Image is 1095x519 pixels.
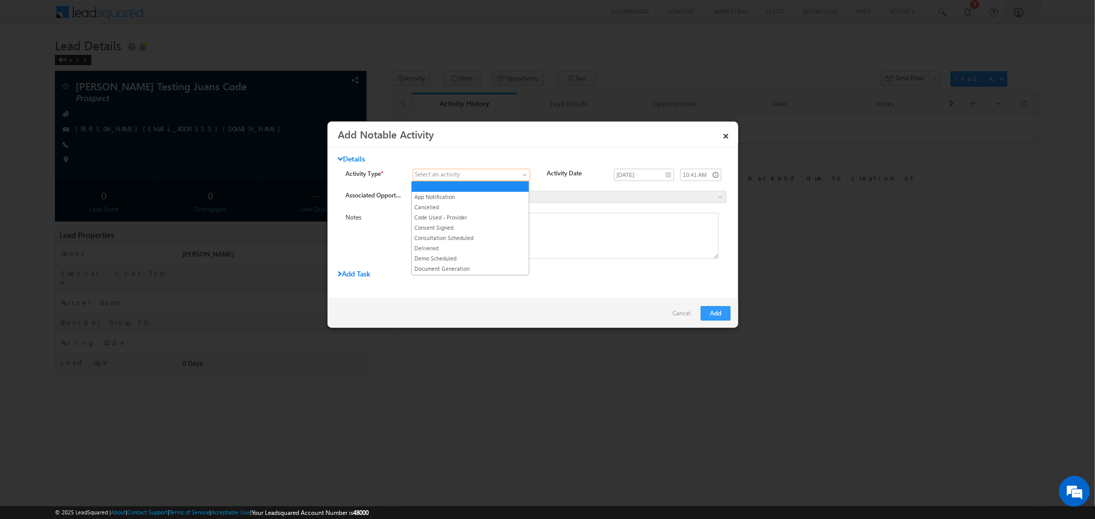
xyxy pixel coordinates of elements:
div: [DATE] [10,40,44,49]
span: Add Task [338,269,370,278]
a: Contact Support [127,509,168,515]
a: About [111,509,126,515]
a: Demo Scheduled [412,254,529,263]
span: Activity Type [10,8,46,23]
div: Select an activity [415,170,460,179]
div: All Selected [51,8,167,24]
a: Email Received [412,274,529,284]
span: Your Leadsquared Account Number is [252,509,369,516]
a: Acceptable Use [211,509,250,515]
div: All Selected [54,11,84,21]
em: Start Chat [140,316,186,330]
a: App Notification [412,192,529,202]
h3: Add Notable Activity [338,125,717,143]
a: Cancel [673,306,696,326]
span: Time [188,8,202,23]
a: Document Generation [412,264,529,273]
a: Consent Signed [412,223,529,232]
label: Activity Type [345,169,402,178]
label: Activity Date [547,169,604,178]
label: Associated Opportunity [345,191,402,200]
a: Terms of Service [169,509,209,515]
span: 48000 [353,509,369,516]
span: © 2025 LeadSquared | | | | | [55,508,369,517]
span: Details [338,154,365,164]
span: Added by on [66,79,576,88]
label: Notes [345,213,402,222]
textarea: Type your message and hit 'Enter' [13,95,187,307]
a: Consultation Scheduled [412,233,529,243]
div: Minimize live chat window [168,5,193,30]
img: d_60004797649_company_0_60004797649 [17,54,43,67]
span: Posted by [PERSON_NAME] backend due to creation of provider [66,59,527,77]
span: [DATE] [32,59,55,68]
a: Cancelled [412,203,529,212]
a: × [717,125,735,143]
a: Code Used - Provider [412,213,529,222]
span: [DATE] 10:26 AM [146,79,191,87]
div: All Time [210,11,230,21]
span: [PERSON_NAME] [92,79,139,87]
button: Add [701,306,731,321]
a: Delivered [412,244,529,253]
span: Pairing Process - User [66,59,205,68]
span: 10:26 AM [32,71,63,80]
div: Chat with us now [53,54,172,67]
